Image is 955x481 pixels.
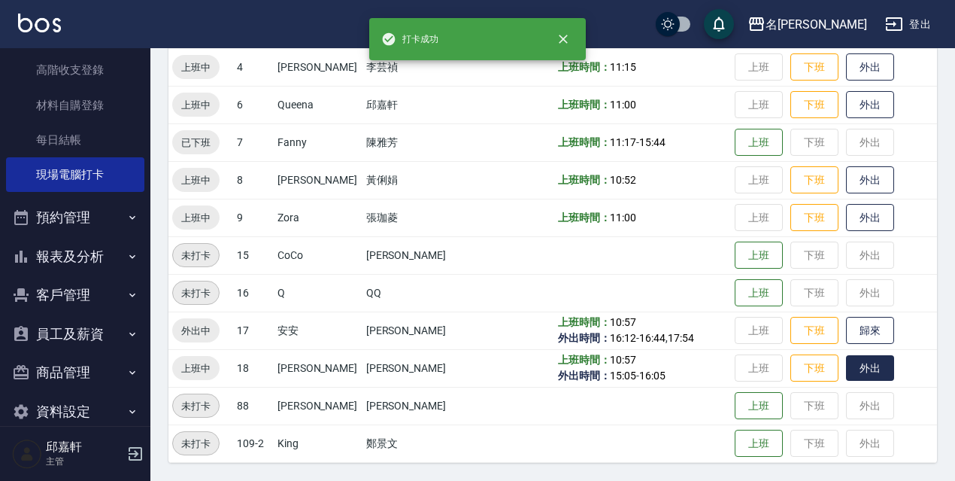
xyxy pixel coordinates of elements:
[233,274,274,312] td: 16
[766,15,867,34] div: 名[PERSON_NAME]
[735,129,783,157] button: 上班
[274,387,362,425] td: [PERSON_NAME]
[790,91,838,119] button: 下班
[558,332,611,344] b: 外出時間：
[6,276,144,315] button: 客戶管理
[846,91,894,119] button: 外出
[362,387,465,425] td: [PERSON_NAME]
[879,11,937,38] button: 登出
[558,136,611,148] b: 上班時間：
[233,349,274,387] td: 18
[274,274,362,312] td: Q
[610,370,636,382] span: 15:05
[362,274,465,312] td: QQ
[362,236,465,274] td: [PERSON_NAME]
[6,353,144,392] button: 商品管理
[362,349,465,387] td: [PERSON_NAME]
[274,349,362,387] td: [PERSON_NAME]
[610,136,636,148] span: 11:17
[6,198,144,237] button: 預約管理
[790,53,838,81] button: 下班
[172,97,220,113] span: 上班中
[704,9,734,39] button: save
[173,436,219,452] span: 未打卡
[639,370,665,382] span: 16:05
[610,99,636,111] span: 11:00
[610,212,636,224] span: 11:00
[233,48,274,86] td: 4
[846,204,894,232] button: 外出
[558,99,611,111] b: 上班時間：
[233,236,274,274] td: 15
[668,332,694,344] span: 17:54
[610,316,636,328] span: 10:57
[790,355,838,382] button: 下班
[274,236,362,274] td: CoCo
[172,210,220,226] span: 上班中
[381,32,438,47] span: 打卡成功
[173,398,219,414] span: 未打卡
[558,316,611,328] b: 上班時間：
[639,136,665,148] span: 15:44
[173,248,219,263] span: 未打卡
[846,53,894,81] button: 外出
[639,332,665,344] span: 16:44
[790,317,838,345] button: 下班
[554,123,732,161] td: -
[233,312,274,349] td: 17
[233,387,274,425] td: 88
[46,440,123,455] h5: 邱嘉軒
[172,135,220,151] span: 已下班
[274,425,362,462] td: King
[6,88,144,123] a: 材料自購登錄
[233,123,274,161] td: 7
[6,53,144,87] a: 高階收支登錄
[790,204,838,232] button: 下班
[233,199,274,236] td: 9
[846,355,894,382] button: 外出
[558,61,611,73] b: 上班時間：
[362,86,465,123] td: 邱嘉軒
[18,14,61,32] img: Logo
[274,48,362,86] td: [PERSON_NAME]
[362,312,465,349] td: [PERSON_NAME]
[172,361,220,376] span: 上班中
[735,392,783,420] button: 上班
[558,370,611,382] b: 外出時間：
[6,123,144,157] a: 每日結帳
[172,172,220,188] span: 上班中
[172,323,220,339] span: 外出中
[6,157,144,192] a: 現場電腦打卡
[741,9,873,40] button: 名[PERSON_NAME]
[362,123,465,161] td: 陳雅芳
[790,166,838,194] button: 下班
[362,48,465,86] td: 李芸禎
[12,439,42,469] img: Person
[846,317,894,345] button: 歸來
[274,199,362,236] td: Zora
[233,161,274,199] td: 8
[362,425,465,462] td: 鄭景文
[362,199,465,236] td: 張珈菱
[610,354,636,366] span: 10:57
[274,161,362,199] td: [PERSON_NAME]
[274,123,362,161] td: Fanny
[362,161,465,199] td: 黃俐娟
[846,166,894,194] button: 外出
[274,86,362,123] td: Queena
[558,354,611,366] b: 上班時間：
[547,23,580,56] button: close
[233,425,274,462] td: 109-2
[610,61,636,73] span: 11:15
[6,315,144,354] button: 員工及薪資
[6,392,144,431] button: 資料設定
[610,332,636,344] span: 16:12
[610,174,636,186] span: 10:52
[735,279,783,307] button: 上班
[735,430,783,458] button: 上班
[554,349,732,387] td: -
[554,312,732,349] td: - ,
[6,237,144,276] button: 報表及分析
[558,212,611,224] b: 上班時間：
[46,455,123,468] p: 主管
